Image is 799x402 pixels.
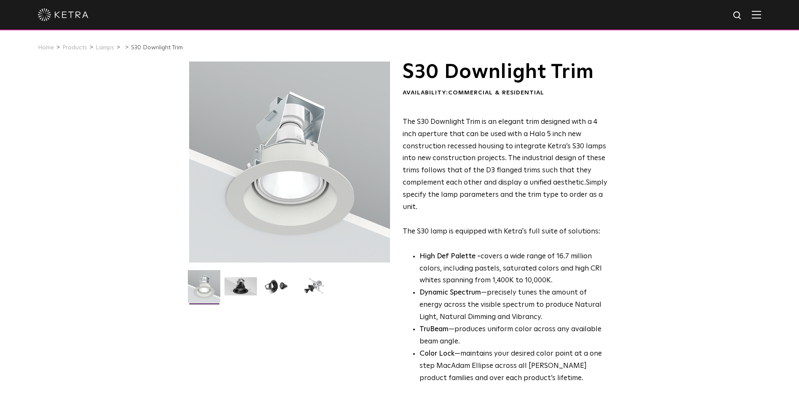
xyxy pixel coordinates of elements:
a: Products [62,45,87,51]
strong: High Def Palette - [420,253,481,260]
img: S30 Halo Downlight_Exploded_Black [298,277,330,302]
img: S30 Halo Downlight_Table Top_Black [261,277,294,302]
strong: Color Lock [420,350,454,357]
a: Home [38,45,54,51]
span: Simply specify the lamp parameters and the trim type to order as a unit.​ [403,179,607,211]
li: —maintains your desired color point at a one step MacAdam Ellipse across all [PERSON_NAME] produc... [420,348,608,385]
h1: S30 Downlight Trim [403,62,608,83]
span: Commercial & Residential [448,90,544,96]
strong: Dynamic Spectrum [420,289,481,296]
p: The S30 lamp is equipped with Ketra's full suite of solutions: [403,116,608,238]
li: —produces uniform color across any available beam angle. [420,324,608,348]
p: covers a wide range of 16.7 million colors, including pastels, saturated colors and high CRI whit... [420,251,608,287]
img: search icon [732,11,743,21]
img: S30-DownlightTrim-2021-Web-Square [188,270,220,309]
img: S30 Halo Downlight_Hero_Black_Gradient [224,277,257,302]
li: —precisely tunes the amount of energy across the visible spectrum to produce Natural Light, Natur... [420,287,608,324]
img: ketra-logo-2019-white [38,8,88,21]
a: Lamps [96,45,114,51]
img: Hamburger%20Nav.svg [752,11,761,19]
a: S30 Downlight Trim [131,45,183,51]
strong: TruBeam [420,326,449,333]
span: The S30 Downlight Trim is an elegant trim designed with a 4 inch aperture that can be used with a... [403,118,606,186]
div: Availability: [403,89,608,97]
